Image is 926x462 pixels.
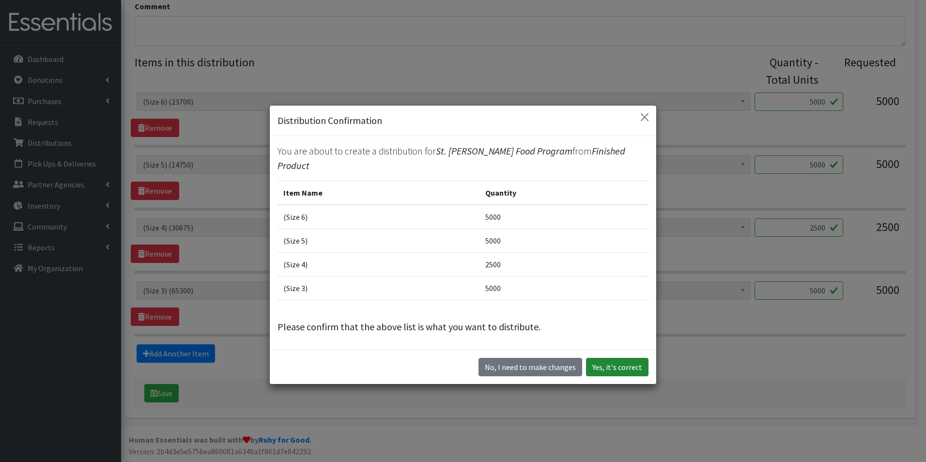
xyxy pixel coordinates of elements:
[479,276,648,300] td: 5000
[278,276,479,300] td: (Size 3)
[278,229,479,252] td: (Size 5)
[479,181,648,205] th: Quantity
[478,358,582,376] button: No I need to make changes
[586,358,648,376] button: Yes, it's correct
[278,144,648,173] p: You are about to create a distribution for from
[637,109,652,125] button: Close
[278,181,479,205] th: Item Name
[479,205,648,229] td: 5000
[436,145,572,157] span: St. [PERSON_NAME] Food Program
[479,229,648,252] td: 5000
[278,205,479,229] td: (Size 6)
[278,320,648,334] p: Please confirm that the above list is what you want to distribute.
[278,113,382,128] h5: Distribution Confirmation
[479,252,648,276] td: 2500
[278,145,625,171] span: Finished Product
[278,252,479,276] td: (Size 4)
